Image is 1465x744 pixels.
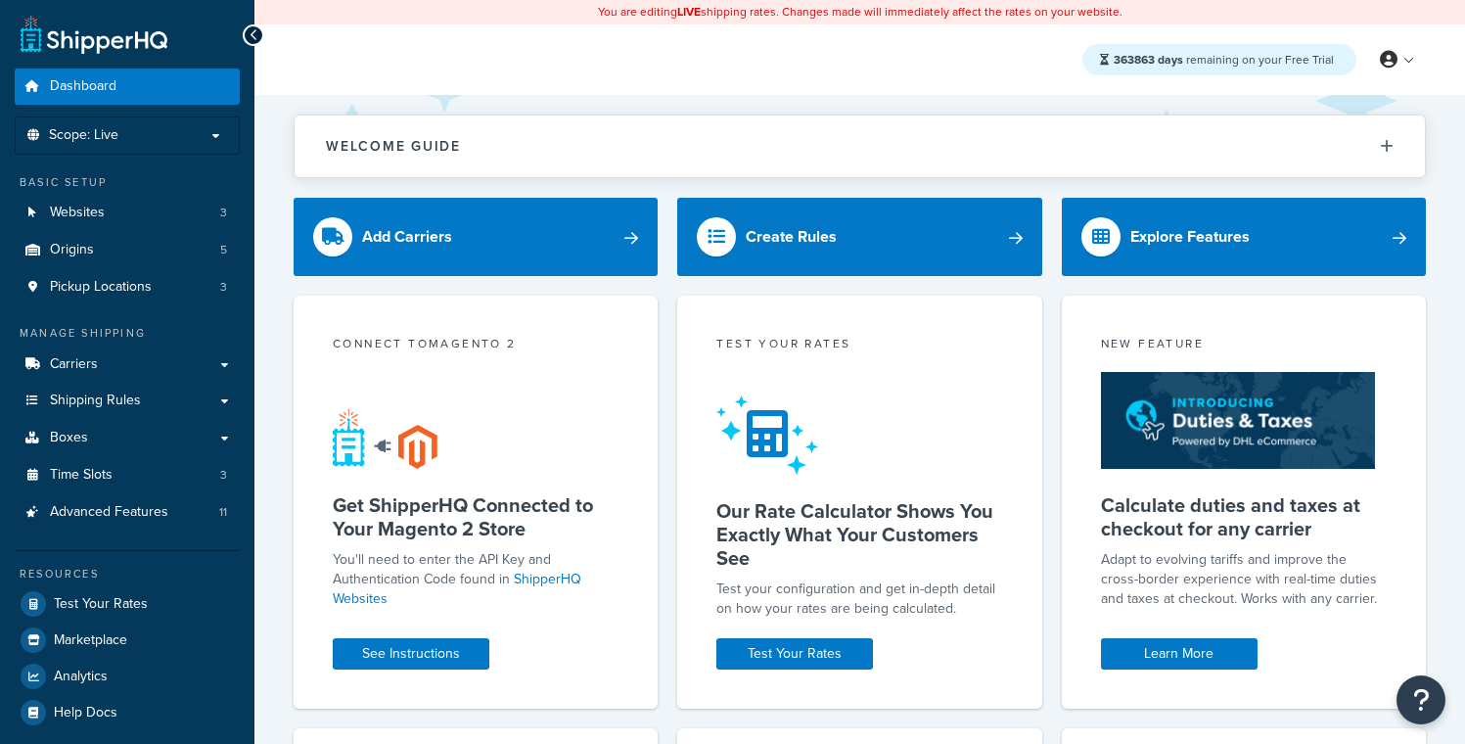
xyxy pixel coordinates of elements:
[333,569,581,609] a: ShipperHQ Websites
[1062,198,1426,276] a: Explore Features
[326,139,461,154] h2: Welcome Guide
[716,580,1002,619] div: Test your configuration and get in-depth detail on how your rates are being calculated.
[15,586,240,622] a: Test Your Rates
[50,430,88,446] span: Boxes
[746,223,837,251] div: Create Rules
[1101,550,1387,609] p: Adapt to evolving tariffs and improve the cross-border experience with real-time duties and taxes...
[716,499,1002,570] h5: Our Rate Calculator Shows You Exactly What Your Customers See
[333,493,618,540] h5: Get ShipperHQ Connected to Your Magento 2 Store
[15,174,240,191] div: Basic Setup
[1101,638,1258,670] a: Learn More
[295,116,1425,177] button: Welcome Guide
[54,632,127,649] span: Marketplace
[50,393,141,409] span: Shipping Rules
[15,659,240,694] a: Analytics
[54,596,148,613] span: Test Your Rates
[15,269,240,305] a: Pickup Locations3
[1396,675,1445,724] button: Open Resource Center
[15,325,240,342] div: Manage Shipping
[220,467,227,484] span: 3
[220,205,227,221] span: 3
[677,3,701,21] b: LIVE
[15,695,240,730] a: Help Docs
[1130,223,1250,251] div: Explore Features
[50,78,116,95] span: Dashboard
[50,467,113,484] span: Time Slots
[15,457,240,493] li: Time Slots
[54,669,108,685] span: Analytics
[1101,493,1387,540] h5: Calculate duties and taxes at checkout for any carrier
[50,242,94,258] span: Origins
[15,269,240,305] li: Pickup Locations
[15,232,240,268] li: Origins
[15,457,240,493] a: Time Slots3
[15,566,240,582] div: Resources
[50,356,98,373] span: Carriers
[333,638,489,670] a: See Instructions
[15,232,240,268] a: Origins5
[50,504,168,521] span: Advanced Features
[1114,51,1183,69] strong: 363863 days
[677,198,1041,276] a: Create Rules
[15,347,240,383] a: Carriers
[54,705,117,721] span: Help Docs
[333,408,437,469] img: connect-shq-magento-24cdf84b.svg
[333,550,618,609] p: You'll need to enter the API Key and Authentication Code found in
[333,335,618,357] div: Connect to Magento 2
[1101,335,1387,357] div: New Feature
[15,195,240,231] a: Websites3
[15,195,240,231] li: Websites
[220,242,227,258] span: 5
[294,198,658,276] a: Add Carriers
[15,69,240,105] a: Dashboard
[50,279,152,296] span: Pickup Locations
[15,623,240,658] a: Marketplace
[219,504,227,521] span: 11
[220,279,227,296] span: 3
[15,494,240,531] a: Advanced Features11
[15,383,240,419] a: Shipping Rules
[1114,51,1334,69] span: remaining on your Free Trial
[15,420,240,456] a: Boxes
[15,494,240,531] li: Advanced Features
[716,335,1002,357] div: Test your rates
[50,205,105,221] span: Websites
[362,223,452,251] div: Add Carriers
[716,638,873,670] a: Test Your Rates
[49,127,118,144] span: Scope: Live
